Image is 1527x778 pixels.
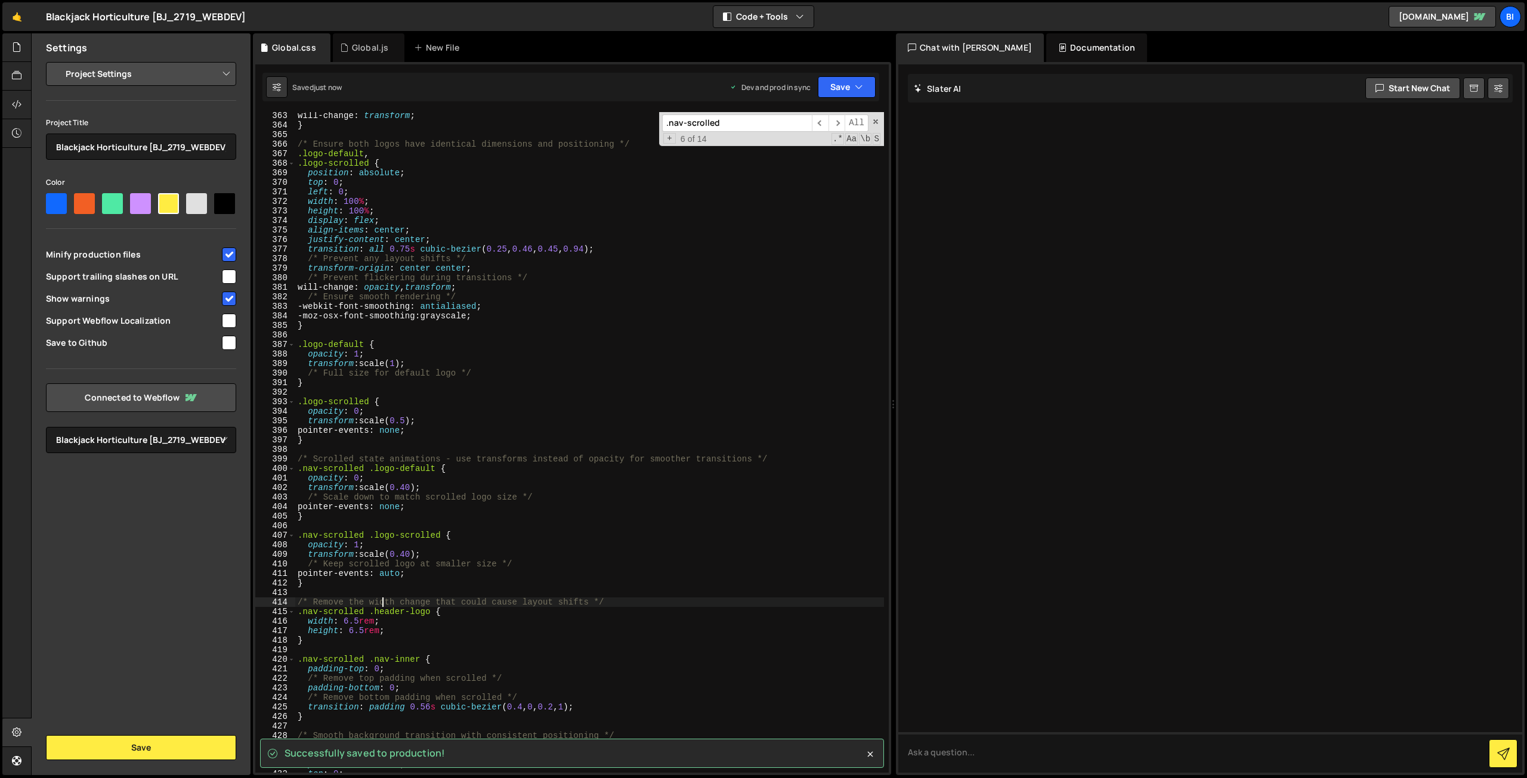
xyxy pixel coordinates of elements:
div: 383 [255,302,295,311]
span: Search In Selection [873,133,880,145]
div: 392 [255,388,295,397]
span: CaseSensitive Search [845,133,858,145]
div: 404 [255,502,295,512]
div: 423 [255,683,295,693]
a: [DOMAIN_NAME] [1389,6,1496,27]
div: 417 [255,626,295,636]
div: 421 [255,664,295,674]
div: 402 [255,483,295,492]
div: just now [314,82,342,92]
div: 372 [255,197,295,206]
div: 406 [255,521,295,531]
div: 397 [255,435,295,445]
span: Toggle Replace mode [663,133,676,144]
div: Global.css [272,42,316,54]
div: 384 [255,311,295,321]
div: 424 [255,693,295,702]
div: Blackjack Horticulture [BJ_2719_WEBDEV] [46,10,246,24]
div: 368 [255,159,295,168]
div: 407 [255,531,295,540]
input: Project name [46,134,236,160]
div: 405 [255,512,295,521]
span: ​ [812,114,829,132]
div: Global.js [352,42,388,54]
div: 381 [255,283,295,292]
div: 391 [255,378,295,388]
span: Whole Word Search [859,133,871,145]
div: 408 [255,540,295,550]
span: Save to Github [46,337,220,349]
div: 395 [255,416,295,426]
div: 374 [255,216,295,225]
span: Support Webflow Localization [46,315,220,327]
div: 409 [255,550,295,559]
div: Chat with [PERSON_NAME] [896,33,1044,62]
input: Search for [662,114,812,132]
a: Bi [1500,6,1521,27]
label: Color [46,176,65,188]
div: 376 [255,235,295,244]
button: Save [46,735,236,760]
div: 416 [255,616,295,626]
label: Project Title [46,117,88,129]
div: 366 [255,140,295,149]
div: 418 [255,636,295,645]
span: Minify production files [46,249,220,261]
h2: Slater AI [914,83,962,94]
div: 365 [255,130,295,140]
span: 6 of 14 [676,134,712,144]
div: New File [414,42,464,54]
div: 363 [255,111,295,120]
div: 375 [255,225,295,235]
div: 400 [255,464,295,473]
div: 385 [255,321,295,330]
div: 370 [255,178,295,187]
div: 403 [255,492,295,502]
button: Code + Tools [713,6,814,27]
div: 389 [255,359,295,368]
div: Saved [292,82,342,92]
div: 387 [255,340,295,349]
div: 398 [255,445,295,454]
div: 382 [255,292,295,302]
div: 380 [255,273,295,283]
div: 371 [255,187,295,197]
div: 419 [255,645,295,655]
span: Successfully saved to production! [285,746,445,760]
div: 430 [255,750,295,760]
div: 396 [255,426,295,435]
div: 428 [255,731,295,740]
div: Documentation [1046,33,1147,62]
a: Connected to Webflow [46,383,236,412]
span: RegExp Search [831,133,844,145]
div: 412 [255,578,295,588]
div: Dev and prod in sync [730,82,811,92]
div: 394 [255,407,295,416]
div: 364 [255,120,295,130]
span: Show warnings [46,293,220,305]
div: 429 [255,740,295,750]
div: 377 [255,244,295,254]
div: 401 [255,473,295,483]
div: 386 [255,330,295,340]
button: Save [818,76,876,98]
span: Support trailing slashes on URL [46,271,220,283]
h2: Settings [46,41,87,54]
div: 425 [255,702,295,712]
span: Alt-Enter [845,114,868,132]
div: 414 [255,597,295,607]
div: 431 [255,760,295,769]
div: 410 [255,559,295,569]
a: 🤙 [2,2,32,31]
div: 379 [255,264,295,273]
div: 415 [255,607,295,616]
span: ​ [829,114,845,132]
button: Start new chat [1365,78,1460,99]
div: 426 [255,712,295,721]
div: 373 [255,206,295,216]
div: 367 [255,149,295,159]
div: 427 [255,721,295,731]
div: 399 [255,454,295,464]
div: 411 [255,569,295,578]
